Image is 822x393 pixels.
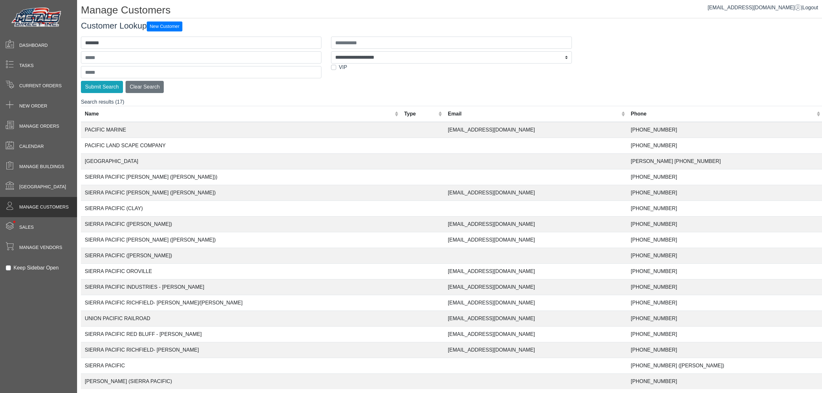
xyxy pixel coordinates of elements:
[631,110,815,118] div: Phone
[627,311,822,327] td: [PHONE_NUMBER]
[627,185,822,201] td: [PHONE_NUMBER]
[81,169,400,185] td: SIERRA PACIFIC [PERSON_NAME] ([PERSON_NAME]))
[147,21,182,31] button: New Customer
[81,358,400,374] td: SIERRA PACIFIC
[81,295,400,311] td: SIERRA PACIFIC RICHFIELD- [PERSON_NAME]/[PERSON_NAME]
[444,217,627,232] td: [EMAIL_ADDRESS][DOMAIN_NAME]
[627,154,822,169] td: [PERSON_NAME] [PHONE_NUMBER]
[81,185,400,201] td: SIERRA PACIFIC [PERSON_NAME] ([PERSON_NAME])
[627,122,822,138] td: [PHONE_NUMBER]
[19,224,34,231] span: Sales
[81,122,400,138] td: PACIFIC MARINE
[19,42,48,49] span: Dashboard
[13,264,59,272] label: Keep Sidebar Open
[81,311,400,327] td: UNION PACIFIC RAILROAD
[19,62,34,69] span: Tasks
[444,264,627,279] td: [EMAIL_ADDRESS][DOMAIN_NAME]
[81,342,400,358] td: SIERRA PACIFIC RICHFIELD- [PERSON_NAME]
[444,122,627,138] td: [EMAIL_ADDRESS][DOMAIN_NAME]
[19,123,59,130] span: Manage Orders
[627,295,822,311] td: [PHONE_NUMBER]
[444,327,627,342] td: [EMAIL_ADDRESS][DOMAIN_NAME]
[19,163,64,170] span: Manage Buildings
[81,264,400,279] td: SIERRA PACIFIC OROVILLE
[627,138,822,154] td: [PHONE_NUMBER]
[81,232,400,248] td: SIERRA PACIFIC [PERSON_NAME] ([PERSON_NAME])
[708,4,818,12] div: |
[81,21,822,31] h3: Customer Lookup
[627,342,822,358] td: [PHONE_NUMBER]
[19,204,69,210] span: Manage Customers
[147,21,182,30] a: New Customer
[444,185,627,201] td: [EMAIL_ADDRESS][DOMAIN_NAME]
[81,201,400,217] td: SIERRA PACIFIC (CLAY)
[10,6,64,30] img: Metals Direct Inc Logo
[19,82,62,89] span: Current Orders
[81,138,400,154] td: PACIFIC LAND SCAPE COMPANY
[448,110,620,118] div: Email
[81,81,123,93] button: Submit Search
[81,374,400,389] td: [PERSON_NAME] (SIERRA PACIFIC)
[81,248,400,264] td: SIERRA PACIFIC ([PERSON_NAME])
[404,110,437,118] div: Type
[627,374,822,389] td: [PHONE_NUMBER]
[19,143,44,150] span: Calendar
[627,327,822,342] td: [PHONE_NUMBER]
[19,184,66,190] span: [GEOGRAPHIC_DATA]
[444,279,627,295] td: [EMAIL_ADDRESS][DOMAIN_NAME]
[627,201,822,217] td: [PHONE_NUMBER]
[81,279,400,295] td: SIERRA PACIFIC INDUSTRIES - [PERSON_NAME]
[81,4,822,18] h1: Manage Customers
[81,98,822,389] div: Search results (17)
[339,64,347,71] label: VIP
[444,311,627,327] td: [EMAIL_ADDRESS][DOMAIN_NAME]
[444,295,627,311] td: [EMAIL_ADDRESS][DOMAIN_NAME]
[85,110,393,118] div: Name
[627,169,822,185] td: [PHONE_NUMBER]
[444,342,627,358] td: [EMAIL_ADDRESS][DOMAIN_NAME]
[81,327,400,342] td: SIERRA PACIFIC RED BLUFF - [PERSON_NAME]
[81,154,400,169] td: [GEOGRAPHIC_DATA]
[708,5,801,10] a: [EMAIL_ADDRESS][DOMAIN_NAME]
[627,217,822,232] td: [PHONE_NUMBER]
[19,244,62,251] span: Manage Vendors
[6,211,22,232] span: •
[802,5,818,10] span: Logout
[444,232,627,248] td: [EMAIL_ADDRESS][DOMAIN_NAME]
[627,248,822,264] td: [PHONE_NUMBER]
[627,232,822,248] td: [PHONE_NUMBER]
[627,279,822,295] td: [PHONE_NUMBER]
[627,358,822,374] td: [PHONE_NUMBER] ([PERSON_NAME])
[627,264,822,279] td: [PHONE_NUMBER]
[81,217,400,232] td: SIERRA PACIFIC ([PERSON_NAME])
[19,103,47,109] span: New Order
[126,81,164,93] button: Clear Search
